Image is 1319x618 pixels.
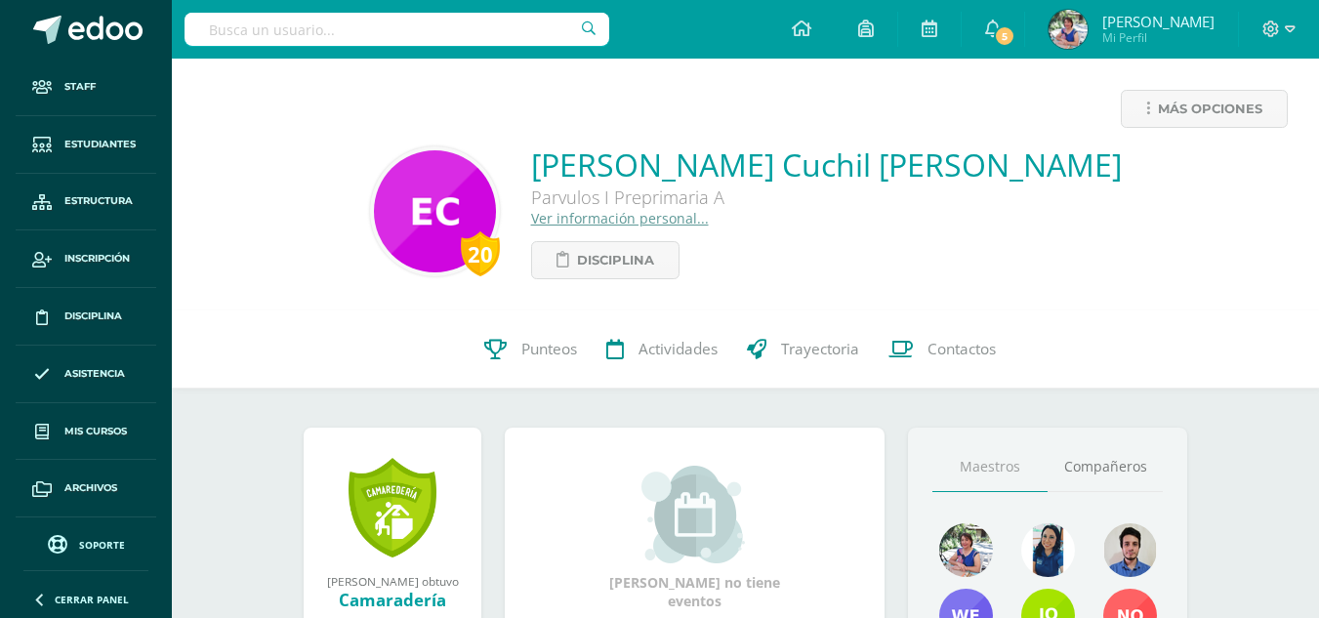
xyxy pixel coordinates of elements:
[64,366,125,382] span: Asistencia
[16,116,156,174] a: Estudiantes
[1102,12,1215,31] span: [PERSON_NAME]
[64,309,122,324] span: Disciplina
[1102,29,1215,46] span: Mi Perfil
[639,339,718,359] span: Actividades
[521,339,577,359] span: Punteos
[64,137,136,152] span: Estudiantes
[1103,523,1157,577] img: 2dffed587003e0fc8d85a787cd9a4a0a.png
[598,466,793,610] div: [PERSON_NAME] no tiene eventos
[64,193,133,209] span: Estructura
[531,144,1122,185] a: [PERSON_NAME] Cuchil [PERSON_NAME]
[16,403,156,461] a: Mis cursos
[461,231,500,276] div: 20
[323,573,462,589] div: [PERSON_NAME] obtuvo
[16,288,156,346] a: Disciplina
[932,442,1048,492] a: Maestros
[732,310,874,389] a: Trayectoria
[16,230,156,288] a: Inscripción
[874,310,1010,389] a: Contactos
[16,460,156,517] a: Archivos
[1021,523,1075,577] img: 9eb4089eb1dab80ae621c0bab4c614b0.png
[64,251,130,267] span: Inscripción
[16,346,156,403] a: Asistencia
[16,174,156,231] a: Estructura
[64,79,96,95] span: Staff
[577,242,654,278] span: Disciplina
[927,339,996,359] span: Contactos
[641,466,748,563] img: event_small.png
[993,25,1014,47] span: 5
[781,339,859,359] span: Trayectoria
[55,593,129,606] span: Cerrar panel
[1158,91,1262,127] span: Más opciones
[1048,442,1163,492] a: Compañeros
[23,530,148,556] a: Soporte
[64,424,127,439] span: Mis cursos
[470,310,592,389] a: Punteos
[16,59,156,116] a: Staff
[323,589,462,611] div: Camaradería
[939,523,993,577] img: bbe920aac3e31e25ae601cd6c0cf6fc7.png
[531,241,680,279] a: Disciplina
[1049,10,1088,49] img: 12817335b99683a019f6d223e129dc06.png
[1121,90,1288,128] a: Más opciones
[592,310,732,389] a: Actividades
[185,13,609,46] input: Busca un usuario...
[374,150,496,272] img: c0336593ff5c4eec32f574e8075f2f5b.png
[79,538,125,552] span: Soporte
[531,185,1117,209] div: Parvulos I Preprimaria A
[531,209,709,227] a: Ver información personal...
[64,480,117,496] span: Archivos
